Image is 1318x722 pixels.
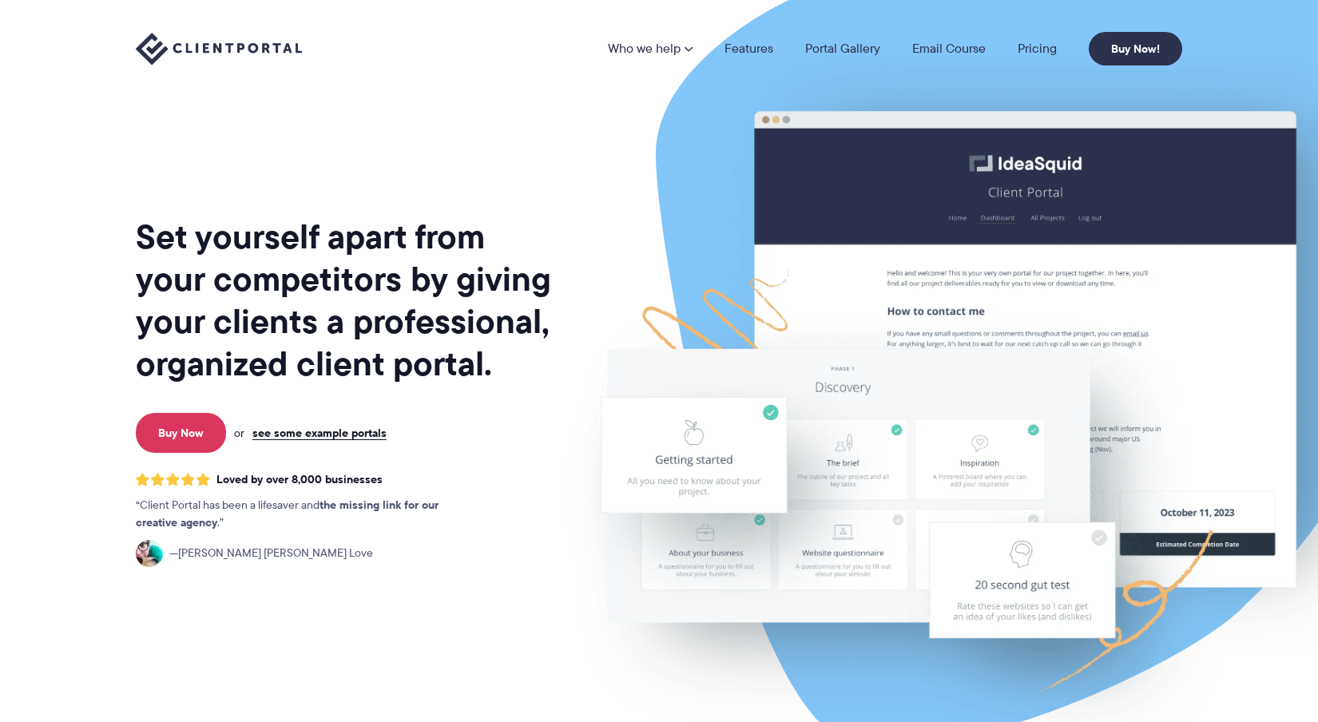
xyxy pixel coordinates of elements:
h1: Set yourself apart from your competitors by giving your clients a professional, organized client ... [136,216,554,385]
a: Portal Gallery [805,42,880,55]
span: or [234,426,244,440]
span: [PERSON_NAME] [PERSON_NAME] Love [169,545,373,562]
a: Buy Now! [1089,32,1182,65]
a: Who we help [608,42,693,55]
a: Buy Now [136,413,226,453]
a: Pricing [1018,42,1057,55]
strong: the missing link for our creative agency [136,496,439,531]
a: Email Course [912,42,986,55]
span: Loved by over 8,000 businesses [216,473,383,486]
a: Features [725,42,773,55]
p: Client Portal has been a lifesaver and . [136,497,471,532]
a: see some example portals [252,426,387,440]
